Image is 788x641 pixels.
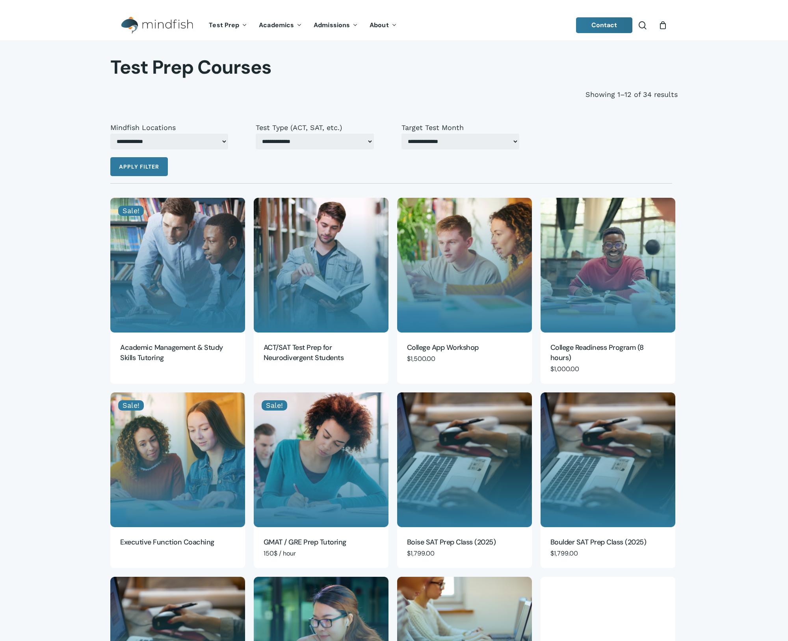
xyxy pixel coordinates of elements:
[110,392,245,527] img: Executive Function Coaching 1
[407,537,522,548] a: Boise SAT Prep Class (2025)
[550,549,578,557] bdi: 1,799.00
[541,198,675,333] img: College Readiness
[264,342,379,364] a: ACT/SAT Test Prep for Neurodivergent Students
[397,198,532,333] a: College App Workshop
[110,198,245,333] img: Teacher working with male teenage pupil at computer
[110,157,168,176] button: Apply filter
[253,22,308,29] a: Academics
[658,21,667,30] a: Cart
[407,549,411,557] span: $
[314,21,350,29] span: Admissions
[254,392,388,527] a: GMAT / GRE Prep Tutoring
[407,355,411,363] span: $
[407,549,435,557] bdi: 1,799.00
[541,198,675,333] a: College Readiness Program (8 hours)
[576,17,633,33] a: Contact
[585,87,678,102] p: Showing 1–12 of 34 results
[370,21,389,29] span: About
[308,22,364,29] a: Admissions
[264,549,296,557] span: 150$ / hour
[110,124,228,132] label: Mindfish Locations
[110,198,245,333] a: Academic Management & Study Skills Tutoring
[550,365,554,373] span: $
[259,21,294,29] span: Academics
[397,392,532,527] a: Boise SAT Prep Class (2025)
[120,342,235,364] a: Academic Management & Study Skills Tutoring
[118,206,144,216] span: Sale!
[591,21,617,29] span: Contact
[550,537,665,548] a: Boulder SAT Prep Class (2025)
[118,400,144,411] span: Sale!
[254,198,388,333] img: Neurodivergent
[541,392,675,527] a: Boulder SAT Prep Class (2025)
[256,124,374,132] label: Test Type (ACT, SAT, etc.)
[397,392,532,527] img: Online SAT Prep 14
[203,22,253,29] a: Test Prep
[397,198,532,333] img: College Essay Bootcamp
[401,124,519,132] label: Target Test Month
[541,392,675,527] img: Online SAT Prep 14
[550,342,665,364] a: College Readiness Program (8 hours)
[120,537,235,548] a: Executive Function Coaching
[110,11,678,40] header: Main Menu
[407,342,522,353] a: College App Workshop
[254,198,388,333] a: ACT/SAT Test Prep for Neurodivergent Students
[364,22,403,29] a: About
[550,549,554,557] span: $
[209,21,239,29] span: Test Prep
[264,537,379,548] a: GMAT / GRE Prep Tutoring
[550,365,579,373] bdi: 1,000.00
[262,400,287,411] span: Sale!
[203,11,402,40] nav: Main Menu
[110,56,678,79] h1: Test Prep Courses
[254,392,388,527] img: GMAT GRE 1
[110,392,245,527] a: Executive Function Coaching
[407,355,435,363] bdi: 1,500.00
